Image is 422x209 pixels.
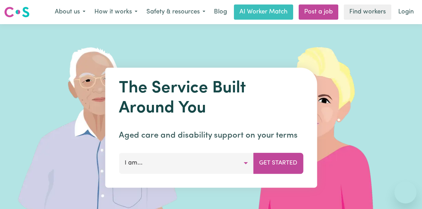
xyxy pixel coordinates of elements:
a: Blog [210,4,231,20]
a: AI Worker Match [234,4,293,20]
iframe: Button to launch messaging window [394,181,416,203]
button: Get Started [253,153,303,173]
a: Careseekers logo [4,4,30,20]
h1: The Service Built Around You [119,79,303,118]
button: How it works [90,5,142,19]
a: Post a job [299,4,338,20]
button: Safety & resources [142,5,210,19]
button: I am... [119,153,254,173]
img: Careseekers logo [4,6,30,18]
a: Login [394,4,418,20]
p: Aged care and disability support on your terms [119,129,303,142]
button: About us [50,5,90,19]
a: Find workers [344,4,391,20]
